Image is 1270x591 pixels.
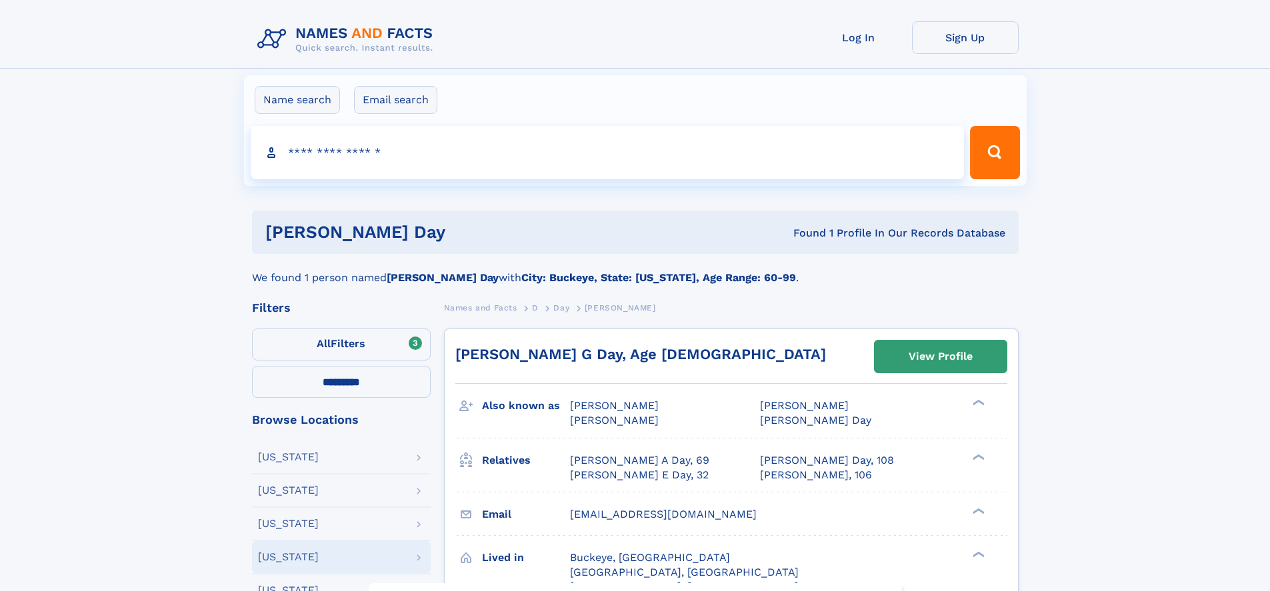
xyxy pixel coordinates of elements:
div: We found 1 person named with . [252,254,1019,286]
img: Logo Names and Facts [252,21,444,57]
span: [GEOGRAPHIC_DATA], [GEOGRAPHIC_DATA] [570,566,799,578]
a: Sign Up [912,21,1019,54]
label: Filters [252,328,431,360]
div: [US_STATE] [258,485,319,496]
a: Log In [805,21,912,54]
b: City: Buckeye, State: [US_STATE], Age Range: 60-99 [521,271,796,284]
a: [PERSON_NAME] Day, 108 [760,453,894,468]
div: [US_STATE] [258,452,319,462]
span: [PERSON_NAME] [585,303,656,312]
a: Day [553,299,569,316]
a: D [532,299,539,316]
a: Names and Facts [444,299,517,316]
h3: Also known as [482,394,570,417]
span: [PERSON_NAME] [570,399,659,412]
a: View Profile [875,340,1007,372]
span: Day [553,303,569,312]
span: [PERSON_NAME] [760,399,849,412]
div: Browse Locations [252,414,431,426]
span: [PERSON_NAME] [570,414,659,426]
a: [PERSON_NAME] A Day, 69 [570,453,709,468]
a: [PERSON_NAME] G Day, Age [DEMOGRAPHIC_DATA] [455,346,826,362]
span: All [317,337,331,350]
h3: Lived in [482,546,570,569]
h1: [PERSON_NAME] Day [265,224,619,241]
span: [EMAIL_ADDRESS][DOMAIN_NAME] [570,508,757,520]
span: D [532,303,539,312]
button: Search Button [970,126,1019,179]
b: [PERSON_NAME] Day [387,271,499,284]
input: search input [251,126,965,179]
div: Filters [252,302,431,314]
span: Buckeye, [GEOGRAPHIC_DATA] [570,551,730,564]
div: View Profile [909,341,973,372]
div: ❯ [969,452,985,461]
div: [US_STATE] [258,552,319,562]
a: [PERSON_NAME] E Day, 32 [570,468,709,482]
label: Name search [255,86,340,114]
label: Email search [354,86,437,114]
div: ❯ [969,506,985,515]
div: Found 1 Profile In Our Records Database [619,226,1005,241]
a: [PERSON_NAME], 106 [760,468,872,482]
div: [US_STATE] [258,518,319,529]
span: [PERSON_NAME] Day [760,414,871,426]
h3: Email [482,503,570,526]
h3: Relatives [482,449,570,472]
div: ❯ [969,550,985,558]
div: ❯ [969,398,985,407]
